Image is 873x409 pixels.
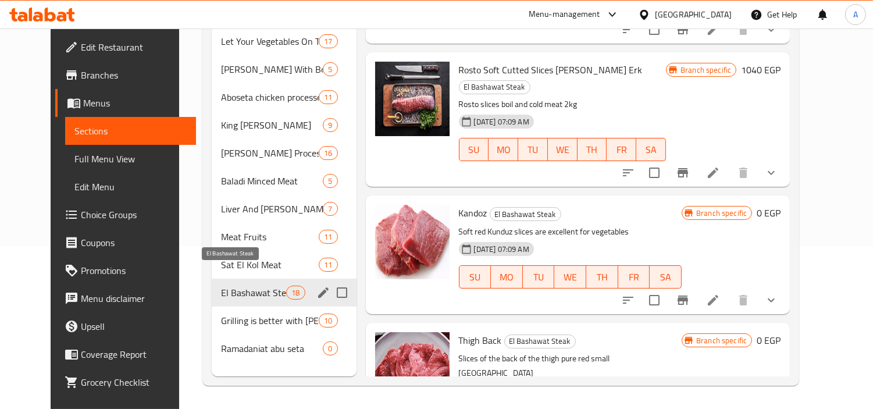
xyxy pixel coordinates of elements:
[614,286,642,314] button: sort-choices
[669,16,697,44] button: Branch-specific-item
[554,265,586,289] button: WE
[221,118,323,132] span: King [PERSON_NAME]
[81,68,187,82] span: Branches
[489,138,518,161] button: MO
[553,141,573,158] span: WE
[757,16,785,44] button: show more
[221,146,319,160] div: Abu Setta Processed
[212,279,357,307] div: El Bashawat Steak18edit
[642,288,667,312] span: Select to update
[81,264,187,278] span: Promotions
[459,80,530,94] span: El Bashawat Steak
[529,8,600,22] div: Menu-management
[853,8,858,21] span: A
[729,286,757,314] button: delete
[319,315,337,326] span: 10
[319,90,337,104] div: items
[81,347,187,361] span: Coverage Report
[586,265,618,289] button: TH
[319,146,337,160] div: items
[212,23,357,367] nav: Menu sections
[212,111,357,139] div: King [PERSON_NAME]9
[459,204,487,222] span: Kandoz
[81,236,187,250] span: Coupons
[287,287,304,298] span: 18
[459,138,489,161] button: SU
[212,167,357,195] div: Baladi Minced Meat5
[641,141,661,158] span: SA
[528,269,550,286] span: TU
[221,90,319,104] span: Aboseta chicken processed
[221,174,323,188] div: Baladi Minced Meat
[636,138,666,161] button: SA
[490,207,561,221] div: El Bashawat Steak
[319,259,337,271] span: 11
[676,65,736,76] span: Branch specific
[221,230,319,244] div: Meat Fruits
[764,23,778,37] svg: Show Choices
[81,208,187,222] span: Choice Groups
[459,61,643,79] span: Rosto Soft Cutted Slices ​​[PERSON_NAME] Erk
[459,351,682,380] p: Slices of the back of the thigh pure red small [GEOGRAPHIC_DATA]
[55,340,197,368] a: Coverage Report
[74,180,187,194] span: Edit Menu
[212,223,357,251] div: Meat Fruits11
[221,342,323,355] span: Ramadaniat abu seta
[375,332,450,407] img: Thigh Back
[757,286,785,314] button: show more
[315,284,332,301] button: edit
[221,314,319,328] span: Grilling is better with [PERSON_NAME]
[464,269,487,286] span: SU
[323,174,337,188] div: items
[491,265,523,289] button: MO
[729,159,757,187] button: delete
[221,202,323,216] span: Liver And [PERSON_NAME]
[614,16,642,44] button: sort-choices
[607,138,636,161] button: FR
[654,269,677,286] span: SA
[55,229,197,257] a: Coupons
[55,257,197,284] a: Promotions
[729,16,757,44] button: delete
[55,61,197,89] a: Branches
[623,269,646,286] span: FR
[221,34,319,48] span: Let Your Vegetables On Talabat And Your Meat On [PERSON_NAME]
[74,152,187,166] span: Full Menu View
[559,269,582,286] span: WE
[83,96,187,110] span: Menus
[518,138,548,161] button: TU
[464,141,484,158] span: SU
[212,335,357,362] div: Ramadaniat abu seta0
[505,335,575,348] span: El Bashawat Steak
[650,265,682,289] button: SA
[496,269,518,286] span: MO
[221,286,286,300] span: El Bashawat Steak
[221,118,323,132] div: King Lamb
[81,375,187,389] span: Grocery Checklist
[81,319,187,333] span: Upsell
[375,205,450,279] img: Kandoz
[757,159,785,187] button: show more
[642,161,667,185] span: Select to update
[221,34,319,48] div: Let Your Vegetables On Talabat And Your Meat On Abu Setta
[493,141,514,158] span: MO
[65,145,197,173] a: Full Menu View
[319,232,337,243] span: 11
[212,195,357,223] div: Liver And [PERSON_NAME]7
[221,258,319,272] div: Sat El Kol Meat
[706,166,720,180] a: Edit menu item
[459,332,502,349] span: Thigh Back
[319,92,337,103] span: 11
[55,312,197,340] a: Upsell
[212,251,357,279] div: Sat El Kol Meat11
[323,118,337,132] div: items
[757,332,781,348] h6: 0 EGP
[55,33,197,61] a: Edit Restaurant
[319,36,337,47] span: 17
[65,173,197,201] a: Edit Menu
[323,176,337,187] span: 5
[523,141,543,158] span: TU
[212,83,357,111] div: Aboseta chicken processed11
